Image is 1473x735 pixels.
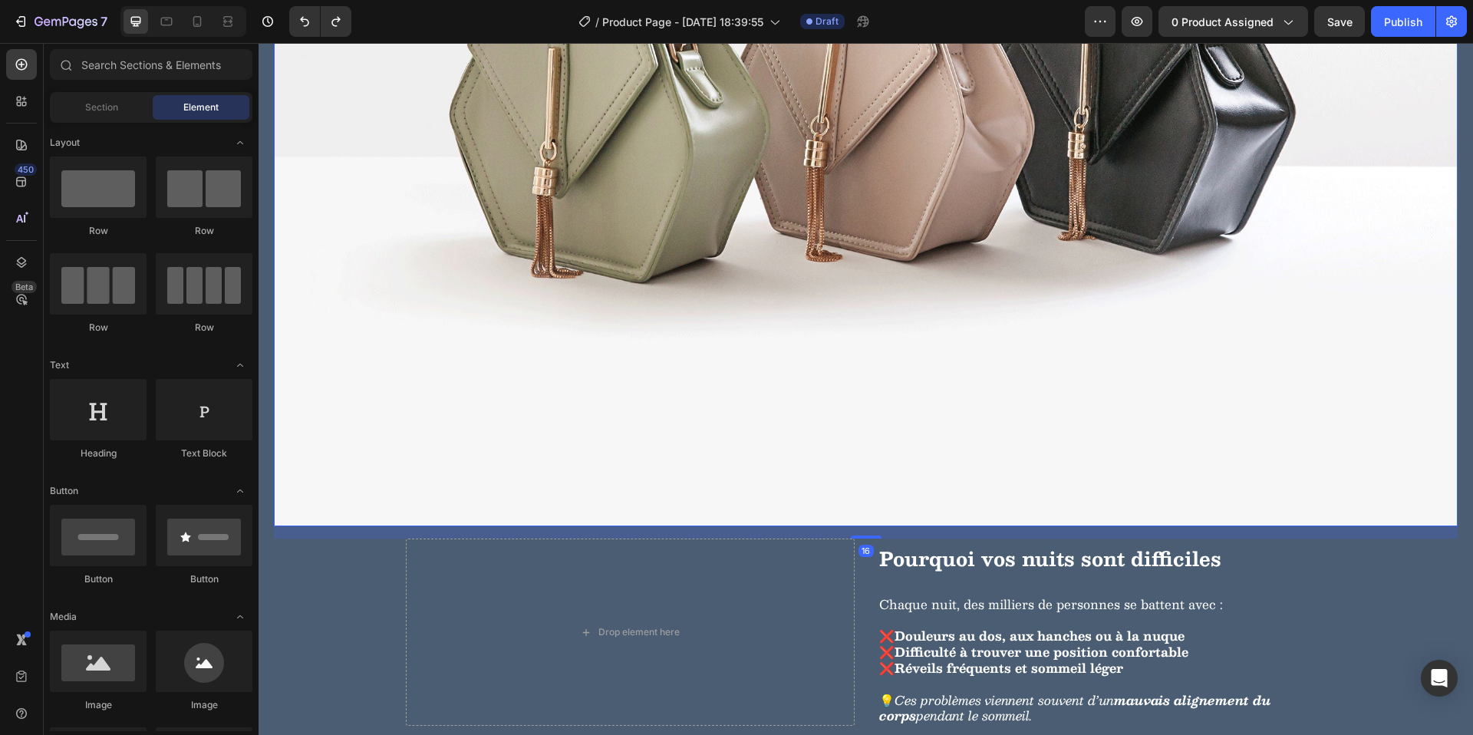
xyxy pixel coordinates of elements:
strong: Difficulté à trouver une position confortable [636,598,930,619]
div: Publish [1384,14,1422,30]
span: Text [50,358,69,372]
span: Element [183,101,219,114]
div: Image [50,698,147,712]
div: Heading [50,447,147,460]
span: Product Page - [DATE] 18:39:55 [602,14,763,30]
div: Row [50,224,147,238]
p: 💡 [621,650,1042,682]
span: Draft [816,15,839,28]
div: 450 [15,163,37,176]
span: Button [50,484,78,498]
p: Chaque nuit, des milliers de personnes se battent avec : [621,554,1042,570]
div: Drop element here [340,583,421,595]
div: Text Block [156,447,252,460]
div: Row [156,321,252,335]
span: Section [85,101,118,114]
p: ❌ [621,602,1042,618]
div: Button [156,572,252,586]
div: Undo/Redo [289,6,351,37]
span: / [595,14,599,30]
i: Ces problèmes viennent souvent d’un pendant le sommeil. [621,647,1013,684]
div: Button [50,572,147,586]
div: Row [50,321,147,335]
span: Layout [50,136,80,150]
p: ❌ [621,618,1042,634]
span: Toggle open [228,479,252,503]
p: ❌ [621,585,1042,602]
span: Toggle open [228,130,252,155]
button: Save [1314,6,1365,37]
div: Row [156,224,252,238]
div: 16 [600,502,615,514]
span: Toggle open [228,353,252,377]
button: Publish [1371,6,1435,37]
span: Toggle open [228,605,252,629]
iframe: Design area [259,43,1473,735]
div: Image [156,698,252,712]
span: 0 product assigned [1171,14,1274,30]
button: 7 [6,6,114,37]
span: Save [1327,15,1353,28]
div: Beta [12,281,37,293]
span: Media [50,610,77,624]
input: Search Sections & Elements [50,49,252,80]
button: 0 product assigned [1158,6,1308,37]
strong: mauvais alignement du corps [621,647,1013,684]
strong: Pourquoi vos nuits sont difficiles [621,499,963,532]
strong: Douleurs au dos, aux hanches ou à la nuque [636,582,926,603]
strong: Réveils fréquents et sommeil léger [636,615,865,635]
div: Open Intercom Messenger [1421,660,1458,697]
p: 7 [101,12,107,31]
